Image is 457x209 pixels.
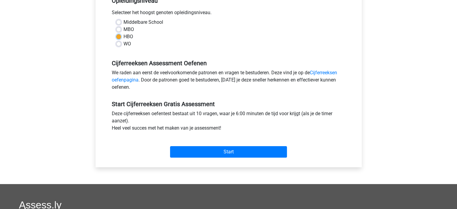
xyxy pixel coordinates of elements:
label: Middelbare School [123,19,163,26]
div: We raden aan eerst de veelvoorkomende patronen en vragen te bestuderen. Deze vind je op de . Door... [107,69,350,93]
h5: Start Cijferreeksen Gratis Assessment [112,100,346,108]
input: Start [170,146,287,158]
label: WO [123,40,131,48]
div: Selecteer het hoogst genoten opleidingsniveau. [107,9,350,19]
label: MBO [123,26,134,33]
label: HBO [123,33,133,40]
div: Deze cijferreeksen oefentest bestaat uit 10 vragen, waar je 6:00 minuten de tijd voor krijgt (als... [107,110,350,134]
h5: Cijferreeksen Assessment Oefenen [112,60,346,67]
